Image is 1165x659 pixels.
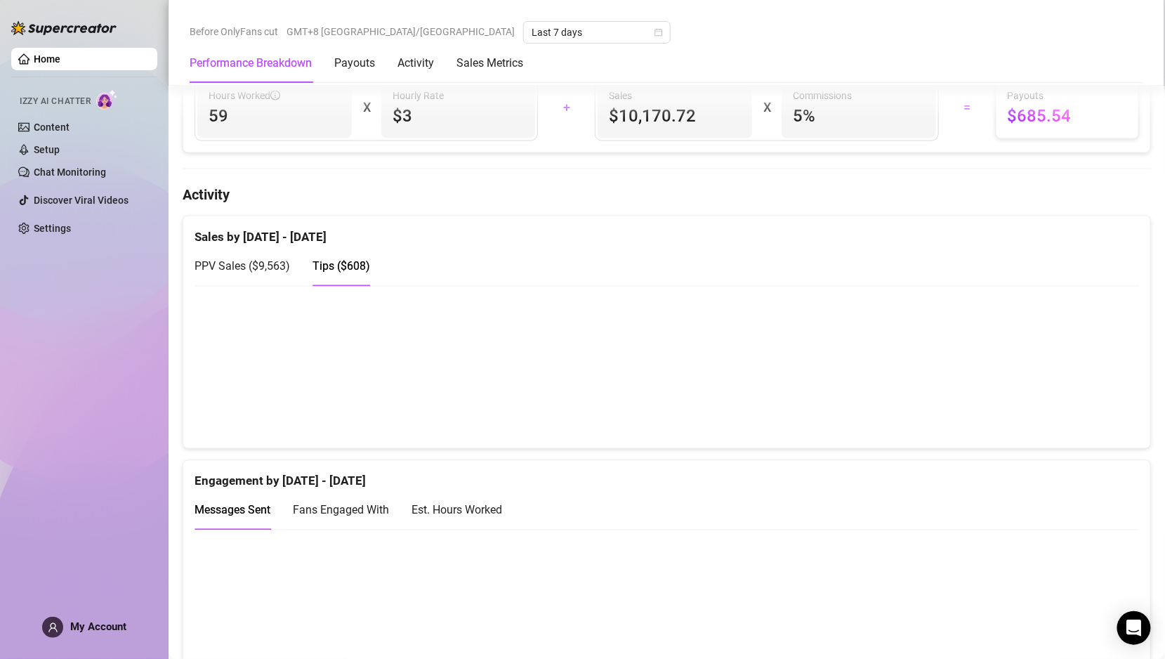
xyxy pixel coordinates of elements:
a: Settings [34,223,71,234]
div: + [546,96,586,119]
span: Before OnlyFans cut [190,21,278,42]
div: Open Intercom Messenger [1117,611,1151,645]
span: My Account [70,620,126,633]
div: X [363,96,370,119]
div: = [947,96,987,119]
span: Messages Sent [195,504,270,517]
span: Last 7 days [532,22,662,43]
span: 5 % [793,105,925,127]
a: Chat Monitoring [34,167,106,178]
span: $685.54 [1008,105,1127,127]
span: Hours Worked [209,88,280,103]
div: Sales Metrics [456,55,523,72]
article: Hourly Rate [393,88,444,103]
img: logo-BBDzfeDw.svg [11,21,117,35]
div: Activity [397,55,434,72]
div: Payouts [334,55,375,72]
a: Home [34,53,60,65]
article: Commissions [793,88,852,103]
div: Engagement by [DATE] - [DATE] [195,461,1139,491]
span: Tips ( $608 ) [312,260,370,273]
span: PPV Sales ( $9,563 ) [195,260,290,273]
span: calendar [654,28,663,37]
img: AI Chatter [96,89,118,110]
a: Content [34,122,70,133]
span: $10,170.72 [609,105,741,127]
a: Setup [34,144,60,155]
span: $3 [393,105,525,127]
span: GMT+8 [GEOGRAPHIC_DATA]/[GEOGRAPHIC_DATA] [287,21,515,42]
span: 59 [209,105,341,127]
div: Est. Hours Worked [412,502,502,519]
a: Discover Viral Videos [34,195,129,206]
div: X [763,96,770,119]
span: info-circle [270,91,280,100]
span: Izzy AI Chatter [20,95,91,108]
div: Performance Breakdown [190,55,312,72]
span: Payouts [1008,88,1127,103]
span: user [48,622,58,633]
span: Sales [609,88,741,103]
span: Fans Engaged With [293,504,389,517]
h4: Activity [183,185,1151,204]
div: Sales by [DATE] - [DATE] [195,216,1139,247]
